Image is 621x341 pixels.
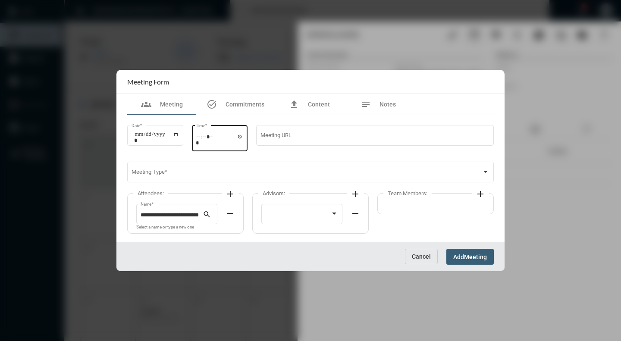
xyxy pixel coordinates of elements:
button: AddMeeting [446,249,494,265]
button: Cancel [405,249,438,264]
span: Notes [379,101,396,108]
mat-icon: notes [361,99,371,109]
mat-icon: task_alt [207,99,217,109]
mat-icon: remove [225,208,235,219]
label: Advisors: [258,190,289,197]
h2: Meeting Form [127,78,169,86]
span: Content [308,101,330,108]
mat-icon: file_upload [289,99,299,109]
span: Meeting [160,101,183,108]
mat-icon: search [203,210,213,220]
label: Team Members: [383,190,432,197]
span: Cancel [412,253,431,260]
span: Commitments [226,101,264,108]
span: Add [453,253,464,260]
mat-icon: groups [141,99,151,109]
mat-icon: add [225,189,235,199]
mat-hint: Select a name or type a new one [136,225,194,230]
label: Attendees: [133,190,168,197]
mat-icon: add [475,189,486,199]
span: Meeting [464,253,487,260]
mat-icon: add [350,189,361,199]
mat-icon: remove [350,208,361,219]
